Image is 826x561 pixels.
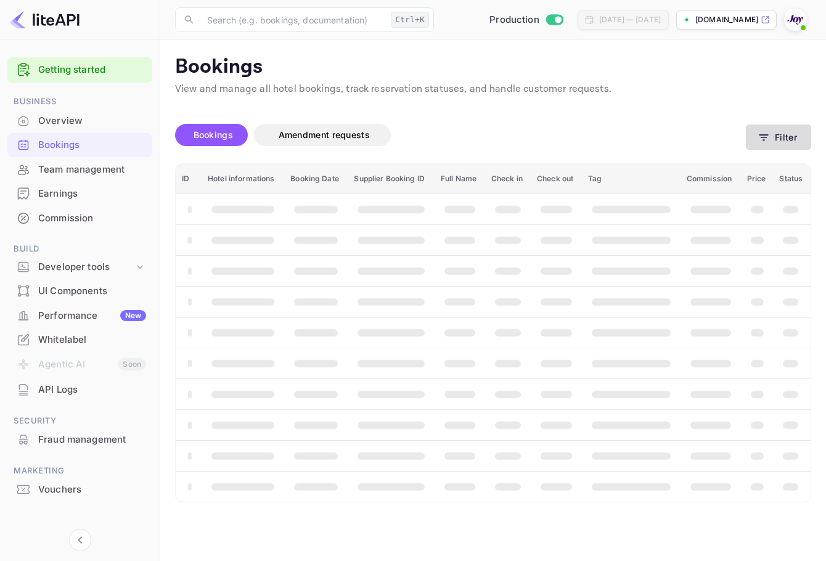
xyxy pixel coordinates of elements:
[7,304,152,328] div: PerformanceNew
[695,14,758,25] p: [DOMAIN_NAME]
[7,158,152,181] a: Team management
[38,63,146,77] a: Getting started
[7,207,152,229] a: Commission
[38,309,146,323] div: Performance
[7,328,152,351] a: Whitelabel
[7,478,152,502] div: Vouchers
[175,124,746,146] div: account-settings tabs
[391,12,429,28] div: Ctrl+K
[489,13,539,27] span: Production
[7,95,152,109] span: Business
[582,164,681,194] th: Tag
[38,211,146,226] div: Commission
[38,187,146,201] div: Earnings
[7,109,152,133] div: Overview
[7,414,152,428] span: Security
[38,383,146,397] div: API Logs
[176,164,811,502] table: booking table
[175,82,811,97] p: View and manage all hotel bookings, track reservation statuses, and handle customer requests.
[175,55,811,80] p: Bookings
[7,279,152,302] a: UI Components
[435,164,485,194] th: Full Name
[38,138,146,152] div: Bookings
[279,129,370,140] span: Amendment requests
[7,182,152,206] div: Earnings
[485,13,568,27] div: Switch to Sandbox mode
[348,164,435,194] th: Supplier Booking ID
[485,164,531,194] th: Check in
[38,483,146,497] div: Vouchers
[681,164,741,194] th: Commission
[7,207,152,231] div: Commission
[38,163,146,177] div: Team management
[69,529,91,551] button: Collapse navigation
[7,464,152,478] span: Marketing
[785,10,805,30] img: With Joy
[7,109,152,132] a: Overview
[7,133,152,156] a: Bookings
[10,10,80,30] img: LiteAPI logo
[7,182,152,205] a: Earnings
[120,310,146,321] div: New
[7,328,152,352] div: Whitelabel
[7,428,152,452] div: Fraud management
[202,164,284,194] th: Hotel informations
[194,129,233,140] span: Bookings
[531,164,582,194] th: Check out
[38,433,146,447] div: Fraud management
[38,114,146,128] div: Overview
[746,125,811,150] button: Filter
[7,304,152,327] a: PerformanceNew
[7,133,152,157] div: Bookings
[200,7,386,32] input: Search (e.g. bookings, documentation)
[741,164,774,194] th: Price
[7,279,152,303] div: UI Components
[773,164,811,194] th: Status
[7,158,152,182] div: Team management
[7,478,152,501] a: Vouchers
[7,242,152,256] span: Build
[599,14,661,25] div: [DATE] — [DATE]
[7,378,152,402] div: API Logs
[38,260,134,274] div: Developer tools
[7,428,152,451] a: Fraud management
[7,256,152,278] div: Developer tools
[38,333,146,347] div: Whitelabel
[38,284,146,298] div: UI Components
[284,164,348,194] th: Booking Date
[7,378,152,401] a: API Logs
[7,57,152,83] div: Getting started
[176,164,202,194] th: ID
